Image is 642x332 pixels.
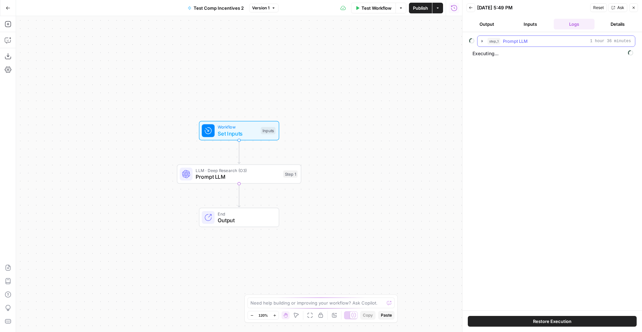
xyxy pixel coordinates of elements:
span: 120% [258,313,268,318]
span: LLM · Deep Research (O3) [196,167,280,174]
button: Details [597,19,638,29]
div: EndOutput [177,208,301,227]
span: Prompt LLM [503,38,528,45]
span: Set Inputs [218,130,257,138]
span: End [218,211,272,217]
button: Restore Execution [468,316,637,327]
g: Edge from step_1 to end [238,184,240,207]
button: Reset [590,3,607,12]
span: Paste [381,312,392,318]
span: step_1 [488,38,500,45]
div: WorkflowSet InputsInputs [177,121,301,141]
div: Step 1 [283,170,298,178]
div: Inputs [261,127,276,135]
button: Inputs [510,19,551,29]
span: Test Workflow [361,5,392,11]
span: Executing... [470,48,635,59]
button: Publish [409,3,432,13]
button: Output [466,19,507,29]
span: Output [218,216,272,224]
button: Version 1 [249,4,279,12]
button: Test Comp Incentives 2 [184,3,248,13]
g: Edge from start to step_1 [238,140,240,164]
button: 1 hour 36 minutes [477,36,635,47]
button: Copy [360,311,376,320]
span: Workflow [218,124,257,130]
div: LLM · Deep Research (O3)Prompt LLMStep 1 [177,164,301,184]
span: Reset [593,5,604,11]
button: Logs [554,19,595,29]
span: Copy [363,312,373,318]
span: Restore Execution [533,318,571,325]
button: Paste [378,311,395,320]
span: Test Comp Incentives 2 [194,5,244,11]
span: Prompt LLM [196,173,280,181]
span: Ask [617,5,624,11]
button: Test Workflow [351,3,396,13]
span: Publish [413,5,428,11]
button: Ask [608,3,627,12]
span: 1 hour 36 minutes [590,38,631,44]
span: Version 1 [252,5,270,11]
